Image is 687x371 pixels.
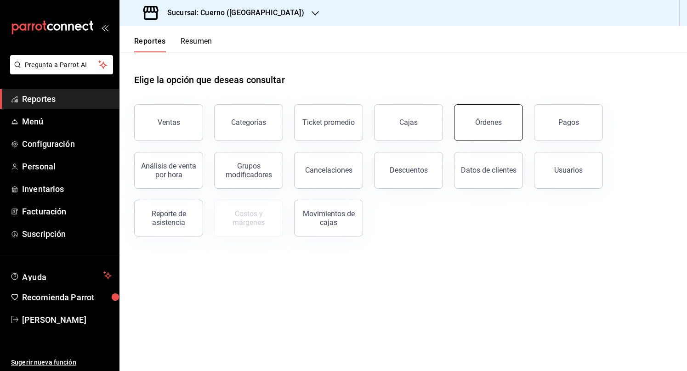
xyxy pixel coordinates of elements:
[160,7,304,18] h3: Sucursal: Cuerno ([GEOGRAPHIC_DATA])
[22,138,112,150] span: Configuración
[134,152,203,189] button: Análisis de venta por hora
[140,209,197,227] div: Reporte de asistencia
[22,291,112,304] span: Recomienda Parrot
[454,152,523,189] button: Datos de clientes
[134,73,285,87] h1: Elige la opción que deseas consultar
[22,160,112,173] span: Personal
[22,93,112,105] span: Reportes
[558,118,579,127] div: Pagos
[140,162,197,179] div: Análisis de venta por hora
[534,104,603,141] button: Pagos
[22,228,112,240] span: Suscripción
[231,118,266,127] div: Categorías
[220,209,277,227] div: Costos y márgenes
[294,104,363,141] button: Ticket promedio
[534,152,603,189] button: Usuarios
[134,104,203,141] button: Ventas
[374,104,443,141] button: Cajas
[134,37,166,52] button: Reportes
[134,37,212,52] div: navigation tabs
[22,183,112,195] span: Inventarios
[214,152,283,189] button: Grupos modificadores
[554,166,583,174] div: Usuarios
[10,55,113,74] button: Pregunta a Parrot AI
[305,166,352,174] div: Cancelaciones
[214,104,283,141] button: Categorías
[300,209,357,227] div: Movimientos de cajas
[158,118,180,127] div: Ventas
[374,152,443,189] button: Descuentos
[390,166,428,174] div: Descuentos
[22,314,112,326] span: [PERSON_NAME]
[6,67,113,76] a: Pregunta a Parrot AI
[294,200,363,236] button: Movimientos de cajas
[134,200,203,236] button: Reporte de asistencia
[214,200,283,236] button: Contrata inventarios para ver este reporte
[22,115,112,128] span: Menú
[399,118,418,127] div: Cajas
[22,205,112,218] span: Facturación
[461,166,517,174] div: Datos de clientes
[220,162,277,179] div: Grupos modificadores
[11,358,112,367] span: Sugerir nueva función
[454,104,523,141] button: Órdenes
[475,118,502,127] div: Órdenes
[22,270,100,281] span: Ayuda
[25,60,99,70] span: Pregunta a Parrot AI
[181,37,212,52] button: Resumen
[101,24,108,31] button: open_drawer_menu
[302,118,355,127] div: Ticket promedio
[294,152,363,189] button: Cancelaciones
